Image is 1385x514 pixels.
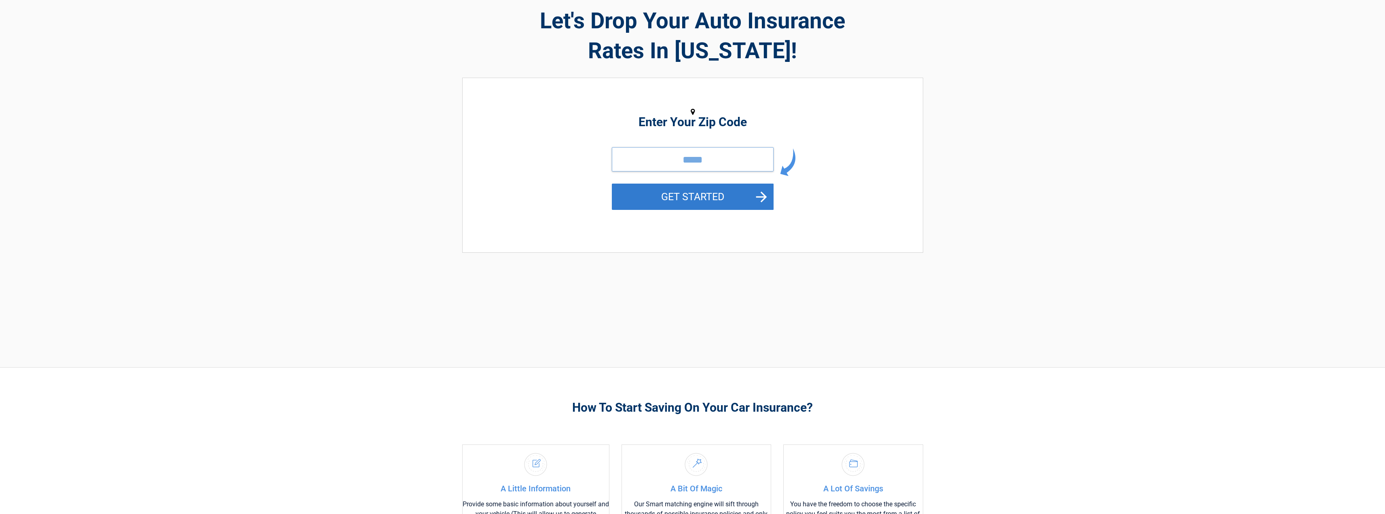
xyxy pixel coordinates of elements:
h4: A Little Information [463,483,609,494]
h2: Enter Your Zip Code [507,117,878,127]
img: arrow [780,148,795,176]
h2: Let's Drop Your Auto Insurance Rates In [US_STATE]! [462,6,923,66]
h4: A Bit Of Magic [622,483,771,494]
h4: A Lot Of Savings [784,483,923,494]
h3: How To Start Saving On Your Car Insurance? [462,400,923,415]
button: GET STARTED [612,184,774,210]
